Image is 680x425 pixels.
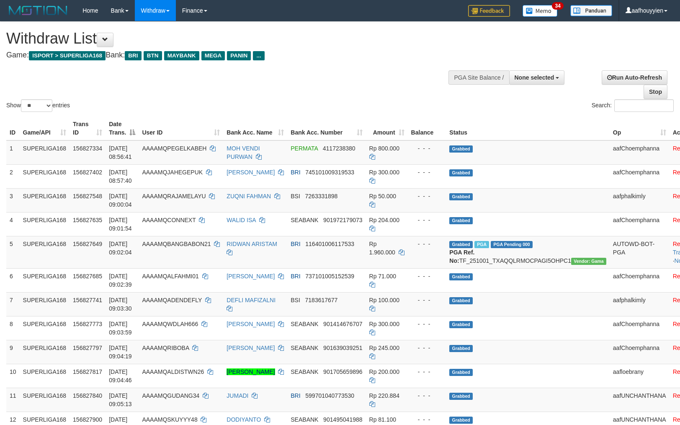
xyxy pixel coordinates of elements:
div: - - - [411,415,443,424]
label: Show entries [6,99,70,112]
span: MEGA [201,51,225,60]
th: Bank Acc. Number: activate to sort column ascending [287,117,366,140]
span: Grabbed [449,321,473,328]
td: 2 [6,164,20,188]
td: aafChoemphanna [610,212,670,236]
span: ISPORT > SUPERLIGA168 [29,51,106,60]
span: Copy 7183617677 to clipboard [305,297,338,303]
span: [DATE] 09:01:54 [109,217,132,232]
td: SUPERLIGA168 [20,140,70,165]
div: - - - [411,391,443,400]
span: [DATE] 09:02:39 [109,273,132,288]
span: Vendor URL: https://trx31.1velocity.biz [571,258,606,265]
span: 156827635 [73,217,102,223]
td: SUPERLIGA168 [20,212,70,236]
td: 3 [6,188,20,212]
select: Showentries [21,99,52,112]
td: AUTOWD-BOT-PGA [610,236,670,268]
td: SUPERLIGA168 [20,340,70,364]
th: Bank Acc. Name: activate to sort column ascending [223,117,287,140]
span: Rp 204.000 [369,217,399,223]
span: Copy 599701040773530 to clipboard [305,392,354,399]
span: ... [253,51,264,60]
a: [PERSON_NAME] [227,169,275,176]
th: Op: activate to sort column ascending [610,117,670,140]
div: - - - [411,168,443,176]
span: SEABANK [291,321,318,327]
a: DEFLI MAFIZALNI [227,297,276,303]
td: 11 [6,388,20,412]
span: BSI [291,193,300,200]
div: - - - [411,344,443,352]
span: [DATE] 08:56:41 [109,145,132,160]
span: Marked by aafsengchandara [474,241,489,248]
span: 34 [552,2,563,10]
b: PGA Ref. No: [449,249,474,264]
td: aafphalkimly [610,292,670,316]
span: PGA Pending [491,241,533,248]
span: Grabbed [449,345,473,352]
a: [PERSON_NAME] [227,321,275,327]
span: [DATE] 09:05:13 [109,392,132,407]
td: aafphalkimly [610,188,670,212]
span: [DATE] 09:00:04 [109,193,132,208]
span: Grabbed [449,217,473,224]
th: User ID: activate to sort column ascending [139,117,223,140]
span: Rp 100.000 [369,297,399,303]
span: Grabbed [449,193,473,200]
a: RIDWAN ARISTAM [227,241,277,247]
span: 156827402 [73,169,102,176]
span: [DATE] 08:57:40 [109,169,132,184]
span: AAAAMQPEGELKABEH [142,145,206,152]
div: - - - [411,216,443,224]
span: BTN [144,51,162,60]
span: Grabbed [449,393,473,400]
td: SUPERLIGA168 [20,268,70,292]
td: 5 [6,236,20,268]
td: 4 [6,212,20,236]
h4: Game: Bank: [6,51,445,60]
td: 9 [6,340,20,364]
span: Rp 71.000 [369,273,397,280]
span: BRI [125,51,141,60]
span: Rp 200.000 [369,368,399,375]
img: MOTION_logo.png [6,4,70,17]
div: PGA Site Balance / [448,70,509,85]
td: SUPERLIGA168 [20,316,70,340]
input: Search: [614,99,674,112]
span: BRI [291,241,300,247]
span: BSI [291,297,300,303]
td: SUPERLIGA168 [20,236,70,268]
span: MAYBANK [164,51,199,60]
a: [PERSON_NAME] [227,368,275,375]
span: AAAAMQALDISTWN26 [142,368,204,375]
span: Copy 901414676707 to clipboard [323,321,362,327]
div: - - - [411,368,443,376]
td: aafloebrany [610,364,670,388]
span: AAAAMQWDLAH666 [142,321,198,327]
span: 156827797 [73,345,102,351]
span: AAAAMQCONNEXT [142,217,196,223]
td: SUPERLIGA168 [20,364,70,388]
span: [DATE] 09:04:19 [109,345,132,360]
a: JUMADI [227,392,248,399]
span: Grabbed [449,145,473,153]
span: Grabbed [449,369,473,376]
td: 1 [6,140,20,165]
td: aafChoemphanna [610,340,670,364]
th: ID [6,117,20,140]
th: Game/API: activate to sort column ascending [20,117,70,140]
span: AAAAMQRIBOBA [142,345,189,351]
td: 10 [6,364,20,388]
span: Copy 7263331898 to clipboard [305,193,338,200]
th: Status [446,117,610,140]
span: SEABANK [291,368,318,375]
span: Rp 1.960.000 [369,241,395,256]
button: None selected [509,70,565,85]
span: 156827817 [73,368,102,375]
a: WALID ISA [227,217,256,223]
td: aafUNCHANTHANA [610,388,670,412]
th: Balance [408,117,446,140]
span: BRI [291,392,300,399]
span: Copy 4117238380 to clipboard [323,145,355,152]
